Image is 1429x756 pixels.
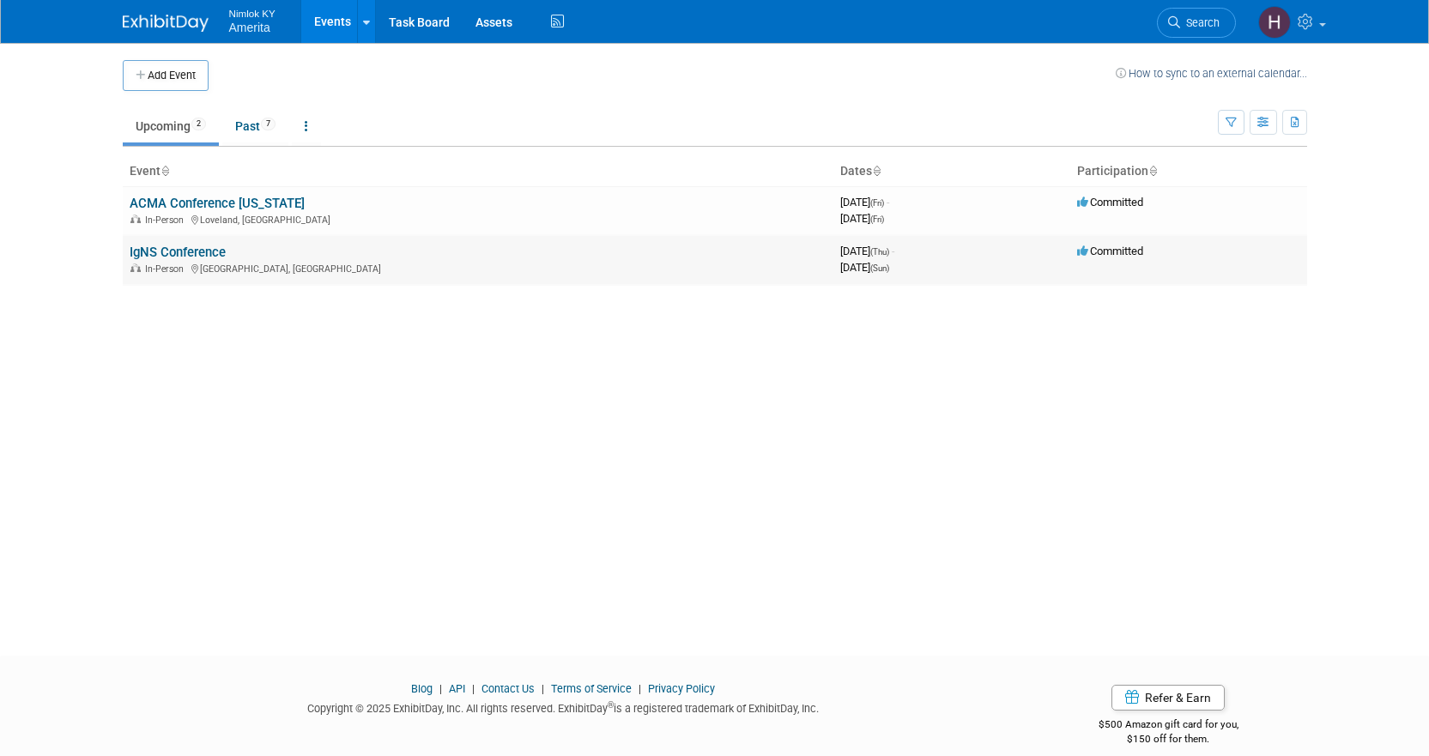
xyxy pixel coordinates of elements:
sup: ® [608,700,614,710]
span: [DATE] [840,212,884,225]
div: [GEOGRAPHIC_DATA], [GEOGRAPHIC_DATA] [130,261,827,275]
a: IgNS Conference [130,245,226,260]
a: Privacy Policy [648,682,715,695]
span: (Sun) [870,263,889,273]
a: Upcoming2 [123,110,219,142]
button: Add Event [123,60,209,91]
th: Dates [833,157,1070,186]
span: Committed [1077,245,1143,257]
span: | [634,682,645,695]
span: | [537,682,548,695]
a: Refer & Earn [1111,685,1225,711]
a: ACMA Conference [US_STATE] [130,196,305,211]
div: $500 Amazon gift card for you, [1030,706,1307,746]
img: ExhibitDay [123,15,209,32]
span: Amerita [229,21,270,34]
th: Event [123,157,833,186]
div: $150 off for them. [1030,732,1307,747]
th: Participation [1070,157,1307,186]
span: - [892,245,894,257]
span: 2 [191,118,206,130]
span: Nimlok KY [229,3,276,21]
span: | [435,682,446,695]
img: In-Person Event [130,263,141,272]
span: (Fri) [870,215,884,224]
a: Sort by Start Date [872,164,881,178]
a: Past7 [222,110,288,142]
div: Copyright © 2025 ExhibitDay, Inc. All rights reserved. ExhibitDay is a registered trademark of Ex... [123,697,1005,717]
img: Hannah Durbin [1258,6,1291,39]
a: Terms of Service [551,682,632,695]
span: [DATE] [840,196,889,209]
a: How to sync to an external calendar... [1116,67,1307,80]
span: In-Person [145,263,189,275]
span: - [887,196,889,209]
span: [DATE] [840,261,889,274]
span: Search [1180,16,1220,29]
img: In-Person Event [130,215,141,223]
a: Contact Us [481,682,535,695]
span: (Fri) [870,198,884,208]
a: Search [1157,8,1236,38]
span: 7 [261,118,276,130]
span: In-Person [145,215,189,226]
a: Sort by Event Name [160,164,169,178]
a: Blog [411,682,433,695]
div: Loveland, [GEOGRAPHIC_DATA] [130,212,827,226]
span: [DATE] [840,245,894,257]
span: Committed [1077,196,1143,209]
a: API [449,682,465,695]
span: | [468,682,479,695]
span: (Thu) [870,247,889,257]
a: Sort by Participation Type [1148,164,1157,178]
